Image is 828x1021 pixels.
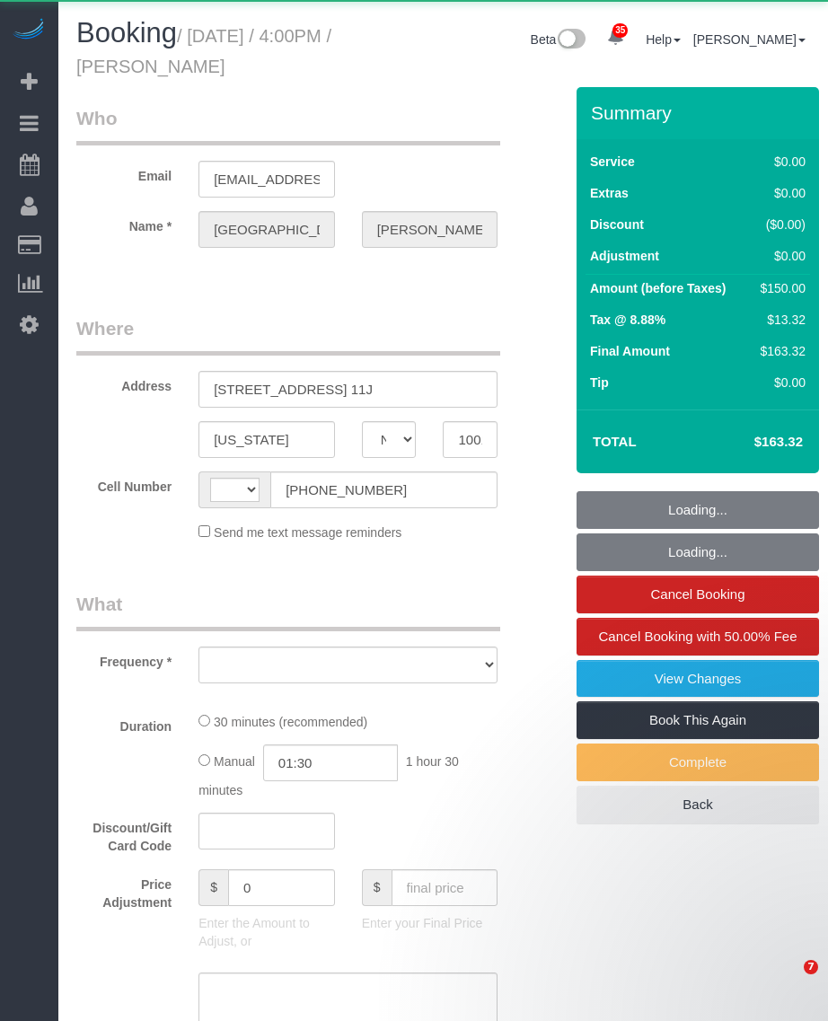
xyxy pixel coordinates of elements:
a: View Changes [577,660,819,698]
label: Discount [590,216,644,233]
img: New interface [556,29,586,52]
label: Adjustment [590,247,659,265]
label: Name * [63,211,185,235]
a: Cancel Booking with 50.00% Fee [577,618,819,656]
label: Cell Number [63,471,185,496]
div: $0.00 [753,153,806,171]
label: Duration [63,711,185,735]
input: final price [392,869,498,906]
p: Enter your Final Price [362,914,498,932]
span: Booking [76,17,177,48]
div: $0.00 [753,374,806,392]
span: 30 minutes (recommended) [214,715,367,729]
span: 35 [612,23,628,38]
input: Last Name [362,211,498,248]
label: Email [63,161,185,185]
label: Frequency * [63,647,185,671]
label: Extras [590,184,629,202]
div: $150.00 [753,279,806,297]
a: 35 [598,18,633,57]
label: Service [590,153,635,171]
small: / [DATE] / 4:00PM / [PERSON_NAME] [76,26,331,76]
span: $ [362,869,392,906]
div: $0.00 [753,184,806,202]
label: Price Adjustment [63,869,185,911]
legend: Where [76,315,500,356]
label: Tip [590,374,609,392]
div: $163.32 [753,342,806,360]
div: ($0.00) [753,216,806,233]
label: Address [63,371,185,395]
input: Cell Number [270,471,498,508]
label: Final Amount [590,342,670,360]
iframe: Intercom live chat [767,960,810,1003]
p: Enter the Amount to Adjust, or [198,914,335,950]
input: City [198,421,335,458]
a: Help [646,32,681,47]
span: $ [198,869,228,906]
input: Zip Code [443,421,498,458]
label: Amount (before Taxes) [590,279,726,297]
strong: Total [593,434,637,449]
a: [PERSON_NAME] [693,32,806,47]
label: Discount/Gift Card Code [63,813,185,855]
a: Cancel Booking [577,576,819,613]
a: Back [577,786,819,823]
legend: What [76,591,500,631]
label: Tax @ 8.88% [590,311,665,329]
img: Automaid Logo [11,18,47,43]
a: Beta [531,32,586,47]
div: $0.00 [753,247,806,265]
h3: Summary [591,102,810,123]
a: Book This Again [577,701,819,739]
legend: Who [76,105,500,145]
div: $13.32 [753,311,806,329]
input: First Name [198,211,335,248]
span: 1 hour 30 minutes [198,754,459,797]
span: Manual [214,754,255,769]
h4: $163.32 [700,435,803,450]
span: Send me text message reminders [214,525,401,540]
input: Email [198,161,335,198]
span: 7 [804,960,818,974]
span: Cancel Booking with 50.00% Fee [599,629,797,644]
